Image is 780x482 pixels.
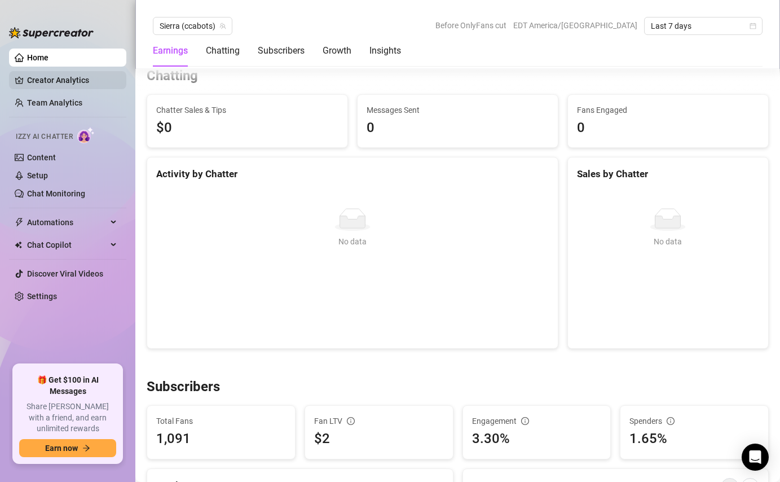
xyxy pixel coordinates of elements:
[577,166,759,182] div: Sales by Chatter
[651,17,756,34] span: Last 7 days
[27,292,57,301] a: Settings
[750,23,756,29] span: calendar
[581,235,755,248] div: No data
[314,415,444,427] div: Fan LTV
[161,235,544,248] div: No data
[472,415,602,427] div: Engagement
[472,428,602,450] div: 3.30%
[219,23,226,29] span: team
[77,127,95,143] img: AI Chatter
[369,44,401,58] div: Insights
[577,117,759,139] div: 0
[19,439,116,457] button: Earn nowarrow-right
[347,417,355,425] span: info-circle
[45,444,78,453] span: Earn now
[160,17,226,34] span: Sierra (ccabots)
[323,44,351,58] div: Growth
[27,189,85,198] a: Chat Monitoring
[435,17,506,34] span: Before OnlyFans cut
[147,378,220,396] h3: Subscribers
[15,241,22,249] img: Chat Copilot
[367,104,549,116] span: Messages Sent
[27,71,117,89] a: Creator Analytics
[27,171,48,180] a: Setup
[667,417,675,425] span: info-circle
[629,415,759,427] div: Spenders
[27,213,107,231] span: Automations
[156,428,191,450] div: 1,091
[521,417,529,425] span: info-circle
[314,428,444,450] div: $2
[206,44,240,58] div: Chatting
[82,444,90,452] span: arrow-right
[156,117,338,139] span: $0
[156,104,338,116] span: Chatter Sales & Tips
[367,117,549,139] div: 0
[27,236,107,254] span: Chat Copilot
[19,401,116,435] span: Share [PERSON_NAME] with a friend, and earn unlimited rewards
[156,415,286,427] span: Total Fans
[19,375,116,397] span: 🎁 Get $100 in AI Messages
[27,269,103,278] a: Discover Viral Videos
[156,166,549,182] div: Activity by Chatter
[258,44,305,58] div: Subscribers
[147,67,198,85] h3: Chatting
[27,53,49,62] a: Home
[15,218,24,227] span: thunderbolt
[742,444,769,471] div: Open Intercom Messenger
[27,98,82,107] a: Team Analytics
[16,132,73,142] span: Izzy AI Chatter
[153,44,188,58] div: Earnings
[9,27,94,38] img: logo-BBDzfeDw.svg
[577,104,759,116] span: Fans Engaged
[513,17,637,34] span: EDT America/[GEOGRAPHIC_DATA]
[629,428,759,450] div: 1.65%
[27,153,56,162] a: Content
